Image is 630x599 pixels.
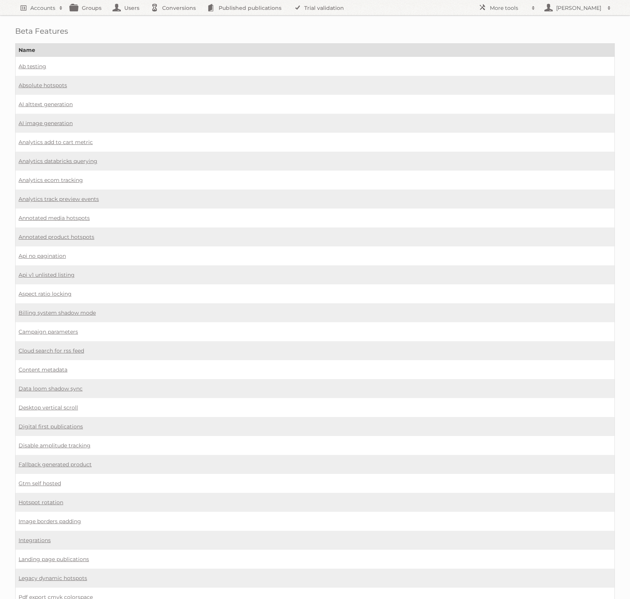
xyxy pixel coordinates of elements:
[19,252,66,259] a: Api no pagination
[19,575,87,582] a: Legacy dynamic hotspots
[19,101,73,108] a: AI alttext generation
[19,366,67,373] a: Content metadata
[19,290,72,297] a: Aspect ratio locking
[19,82,67,89] a: Absolute hotspots
[19,328,78,335] a: Campaign parameters
[19,518,81,525] a: Image borders padding
[16,44,615,57] th: Name
[554,4,603,12] h2: [PERSON_NAME]
[19,480,61,487] a: Gtm self hosted
[15,27,615,36] h1: Beta Features
[19,271,75,278] a: Api v1 unlisted listing
[30,4,55,12] h2: Accounts
[19,139,93,146] a: Analytics add to cart metric
[19,120,73,127] a: AI image generation
[19,556,89,563] a: Landing page publications
[19,442,91,449] a: Disable amplitude tracking
[19,499,63,506] a: Hotspot rotation
[19,404,78,411] a: Desktop vertical scroll
[19,177,83,183] a: Analytics ecom tracking
[490,4,528,12] h2: More tools
[19,63,46,70] a: Ab testing
[19,196,99,202] a: Analytics track preview events
[19,158,97,165] a: Analytics databricks querying
[19,215,90,221] a: Annotated media hotspots
[19,234,94,240] a: Annotated product hotspots
[19,347,84,354] a: Cloud search for rss feed
[19,537,51,544] a: Integrations
[19,461,92,468] a: Fallback generated product
[19,423,83,430] a: Digital first publications
[19,385,83,392] a: Data loom shadow sync
[19,309,96,316] a: Billing system shadow mode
